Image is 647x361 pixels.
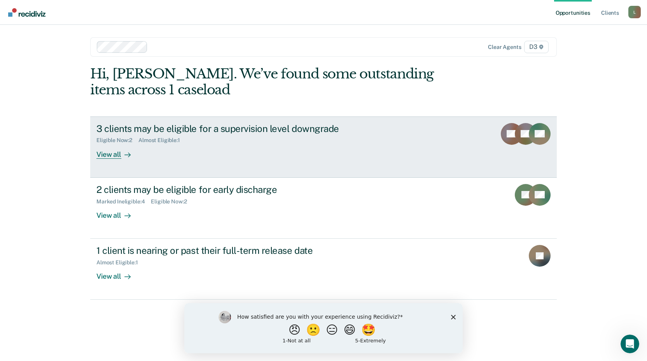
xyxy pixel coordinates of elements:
div: View all [96,266,140,281]
div: Almost Eligible : 1 [96,259,144,266]
a: 3 clients may be eligible for a supervision level downgradeEligible Now:2Almost Eligible:1View all [90,116,557,178]
div: 3 clients may be eligible for a supervision level downgrade [96,123,369,134]
div: L [628,6,641,18]
div: Clear agents [488,44,521,50]
div: Marked Ineligible : 4 [96,198,151,205]
div: 2 clients may be eligible for early discharge [96,184,369,195]
iframe: Survey by Kim from Recidiviz [184,303,463,353]
div: Eligible Now : 2 [151,198,193,205]
div: View all [96,144,140,159]
span: D3 [524,41,549,53]
iframe: Intercom live chat [621,335,639,353]
div: 1 client is nearing or past their full-term release date [96,245,369,256]
button: Profile dropdown button [628,6,641,18]
img: Recidiviz [8,8,45,17]
a: 1 client is nearing or past their full-term release dateAlmost Eligible:1View all [90,239,557,300]
div: Almost Eligible : 1 [138,137,186,144]
div: Hi, [PERSON_NAME]. We’ve found some outstanding items across 1 caseload [90,66,463,98]
a: 2 clients may be eligible for early dischargeMarked Ineligible:4Eligible Now:2View all [90,178,557,239]
div: Eligible Now : 2 [96,137,138,144]
div: View all [96,205,140,220]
